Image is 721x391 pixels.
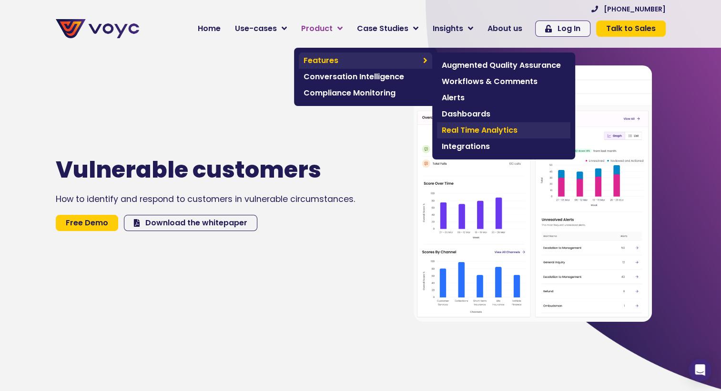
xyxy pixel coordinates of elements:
span: Product [301,23,333,34]
span: Free Demo [66,219,108,227]
span: Insights [433,23,463,34]
div: How to identify and respond to customers in vulnerable circumstances. [56,193,371,205]
a: Privacy Policy [196,199,241,208]
a: Conversation Intelligence [299,69,432,85]
img: voyc-full-logo [56,19,139,38]
a: Download the whitepaper [124,215,257,231]
a: Workflows & Comments [437,74,570,90]
span: Augmented Quality Assurance [442,60,566,71]
a: Features [299,53,432,69]
a: [PHONE_NUMBER] [591,6,666,12]
span: Real Time Analytics [442,125,566,136]
span: Conversation Intelligence [304,71,427,83]
a: Product [294,19,350,38]
span: Integrations [442,141,566,152]
span: Dashboards [442,108,566,120]
span: Home [198,23,221,34]
span: Compliance Monitoring [304,87,427,99]
a: Free Demo [56,215,118,231]
span: Case Studies [357,23,408,34]
h1: Vulnerable customers [56,156,343,184]
span: Job title [126,77,159,88]
a: Log In [535,21,590,37]
a: Insights [426,19,480,38]
span: Use-cases [235,23,277,34]
div: Open Intercom Messenger [689,359,711,381]
a: Integrations [437,138,570,155]
span: About us [487,23,522,34]
a: Dashboards [437,106,570,122]
a: Compliance Monitoring [299,85,432,101]
span: Talk to Sales [606,25,656,32]
a: About us [480,19,529,38]
a: Real Time Analytics [437,122,570,138]
span: Download the whitepaper [145,219,247,227]
span: Alerts [442,92,566,104]
a: Augmented Quality Assurance [437,57,570,74]
span: Log In [558,25,580,32]
span: [PHONE_NUMBER] [604,6,666,12]
a: Home [191,19,228,38]
a: Talk to Sales [596,21,666,37]
a: Use-cases [228,19,294,38]
span: Phone [126,38,150,49]
a: Alerts [437,90,570,106]
span: Workflows & Comments [442,76,566,87]
span: Features [304,55,418,66]
a: Case Studies [350,19,426,38]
